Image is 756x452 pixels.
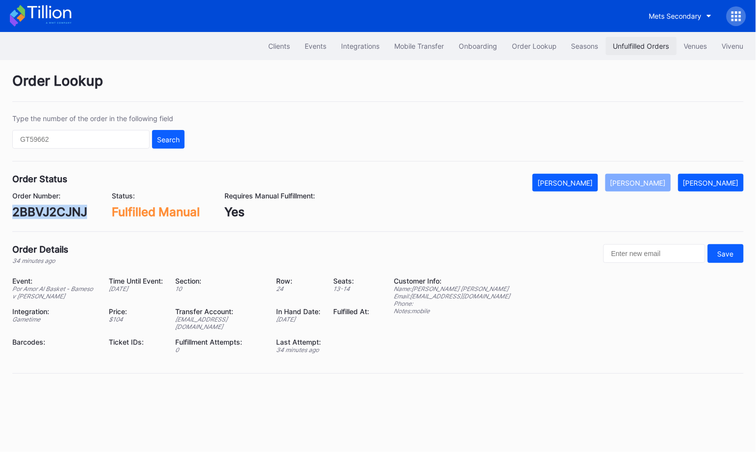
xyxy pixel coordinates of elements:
div: Integration: [12,307,96,316]
button: Search [152,130,185,149]
button: Integrations [334,37,387,55]
div: Requires Manual Fulfillment: [224,192,315,200]
div: Seasons [571,42,598,50]
button: Save [708,244,744,263]
div: Integrations [341,42,379,50]
div: [DATE] [276,316,321,323]
div: Order Details [12,244,68,255]
div: Vivenu [722,42,744,50]
button: [PERSON_NAME] [678,174,744,192]
div: 34 minutes ago [276,346,321,354]
div: Save [718,250,734,258]
button: Seasons [564,37,606,55]
button: Venues [677,37,715,55]
button: [PERSON_NAME] [533,174,598,192]
div: [PERSON_NAME] [683,179,739,187]
div: In Hand Date: [276,307,321,316]
div: Venues [684,42,707,50]
div: Yes [224,205,315,219]
div: [PERSON_NAME] [537,179,593,187]
div: 13 - 14 [333,285,369,292]
div: Type the number of the order in the following field [12,114,185,123]
button: Vivenu [715,37,751,55]
div: Mobile Transfer [394,42,444,50]
button: Clients [261,37,297,55]
div: Last Attempt: [276,338,321,346]
input: Enter new email [603,244,705,263]
div: Search [157,135,180,144]
div: Events [305,42,326,50]
button: [PERSON_NAME] [605,174,671,192]
button: Order Lookup [504,37,564,55]
div: Gametime [12,316,96,323]
div: Price: [109,307,163,316]
div: Fulfillment Attempts: [175,338,264,346]
div: Barcodes: [12,338,96,346]
button: Mobile Transfer [387,37,451,55]
button: Unfulfilled Orders [606,37,677,55]
div: Seats: [333,277,369,285]
div: Order Status [12,174,67,184]
div: $ 104 [109,316,163,323]
div: Phone: [394,300,510,307]
div: Ticket IDs: [109,338,163,346]
div: 0 [175,346,264,354]
div: [EMAIL_ADDRESS][DOMAIN_NAME] [175,316,264,330]
button: Onboarding [451,37,504,55]
div: Por Amor Al Basket - Bameso v [PERSON_NAME] [12,285,96,300]
div: Status: [112,192,200,200]
div: 24 [276,285,321,292]
div: Transfer Account: [175,307,264,316]
div: Order Lookup [512,42,557,50]
div: Clients [268,42,290,50]
div: Fulfilled At: [333,307,369,316]
div: 10 [175,285,264,292]
div: Mets Secondary [649,12,702,20]
div: [DATE] [109,285,163,292]
div: Event: [12,277,96,285]
div: 2BBVJ2CJNJ [12,205,87,219]
div: Row: [276,277,321,285]
div: [PERSON_NAME] [610,179,666,187]
div: Order Lookup [12,72,744,102]
div: 34 minutes ago [12,257,68,264]
div: Name: [PERSON_NAME] [PERSON_NAME] [394,285,510,292]
button: Events [297,37,334,55]
div: Order Number: [12,192,87,200]
div: Onboarding [459,42,497,50]
div: Notes: mobile [394,307,510,315]
div: Section: [175,277,264,285]
div: Unfulfilled Orders [613,42,669,50]
div: Customer Info: [394,277,510,285]
button: Mets Secondary [642,7,719,25]
div: Email: [EMAIL_ADDRESS][DOMAIN_NAME] [394,292,510,300]
div: Time Until Event: [109,277,163,285]
input: GT59662 [12,130,150,149]
div: Fulfilled Manual [112,205,200,219]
